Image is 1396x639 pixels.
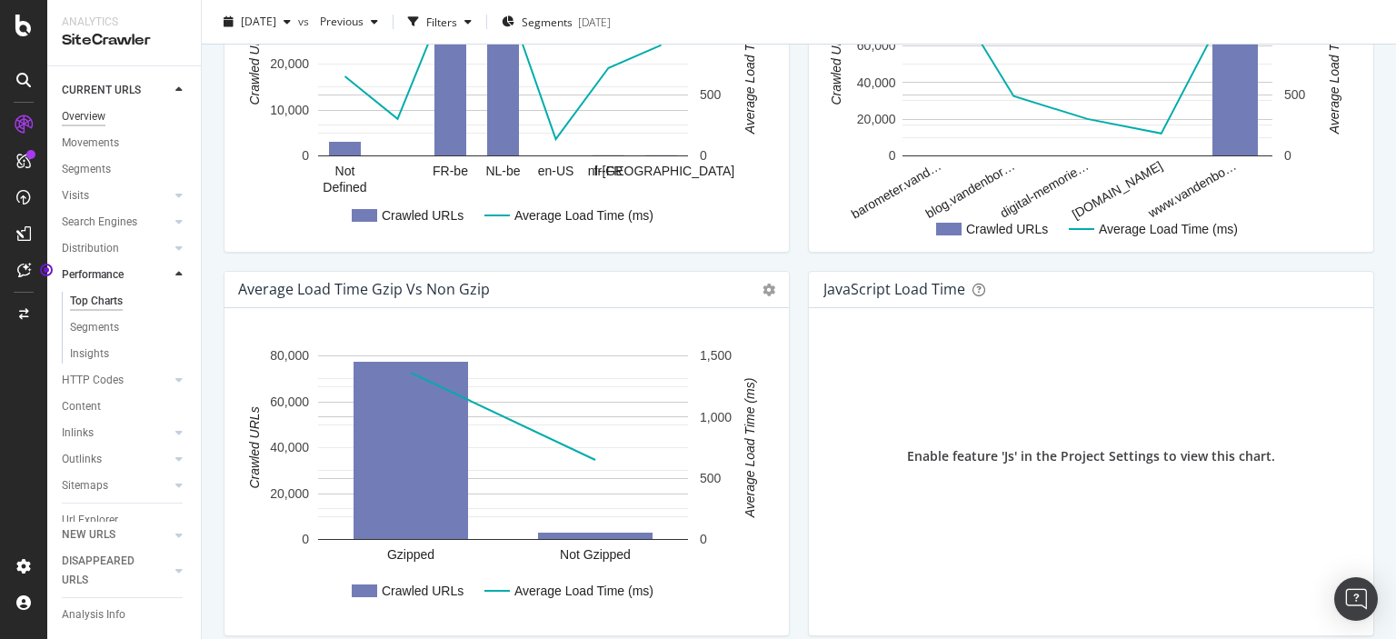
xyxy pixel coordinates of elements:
a: Inlinks [62,424,170,443]
text: Crawled URLs [966,222,1048,236]
span: Previous [313,14,364,29]
div: CURRENT URLS [62,81,141,100]
text: 1,000 [700,410,732,424]
button: Filters [401,7,479,36]
text: 0 [302,532,309,546]
i: Options [763,284,775,296]
svg: A chart. [239,337,768,621]
text: Crawled URLs [382,584,464,598]
button: [DATE] [216,7,298,36]
text: 0 [700,148,707,163]
div: Visits [62,186,89,205]
text: 0 [700,532,707,546]
text: Not Gzipped [560,547,631,562]
text: Average Load Time (ms) [514,584,653,598]
div: Inlinks [62,424,94,443]
div: Overview [62,107,105,126]
text: 80,000 [270,348,309,363]
div: Performance [62,265,124,285]
text: 10,000 [270,103,309,117]
a: Distribution [62,239,170,258]
a: NEW URLS [62,525,170,544]
div: Analytics [62,15,186,30]
text: Not [335,164,355,178]
div: Segments [62,160,111,179]
text: 0 [302,148,309,163]
div: Distribution [62,239,119,258]
div: Analysis Info [62,605,125,624]
text: 60,000 [270,394,309,409]
text: 60,000 [857,38,896,53]
a: HTTP Codes [62,371,170,390]
div: Outlinks [62,450,102,469]
text: nl-[GEOGRAPHIC_DATA] [588,164,734,178]
a: Segments [70,318,188,337]
text: 20,000 [857,112,896,126]
div: SiteCrawler [62,30,186,51]
text: NL-be [485,164,520,178]
div: Sitemaps [62,476,108,495]
button: Previous [313,7,385,36]
span: vs [298,14,313,29]
text: Gzipped [387,547,434,562]
text: 40,000 [270,440,309,454]
h4: Average Load Time Gzip vs Non Gzip [238,277,490,302]
a: Analysis Info [62,605,188,624]
span: 2025 Sep. 4th [241,14,276,29]
text: Crawled URLs [382,208,464,223]
div: JavaScript Load Time [823,280,965,298]
a: Visits [62,186,170,205]
div: Content [62,397,101,416]
text: Average Load Time (ms) [1099,222,1238,236]
div: Open Intercom Messenger [1334,577,1378,621]
text: Average Load Time (ms) [743,378,757,519]
a: DISAPPEARED URLS [62,552,170,590]
a: Overview [62,107,188,126]
div: Tooltip anchor [38,262,55,278]
span: Segments [522,14,573,29]
text: Defined [323,180,366,195]
text: FR-be [433,164,468,178]
a: Search Engines [62,213,170,232]
div: Segments [70,318,119,337]
text: Crawled URLs [829,23,843,105]
a: Performance [62,265,170,285]
text: Average Load Time (ms) [514,208,653,223]
text: 500 [700,87,722,102]
div: Movements [62,134,119,153]
div: HTTP Codes [62,371,124,390]
text: Crawled URLs [247,406,262,488]
a: Top Charts [70,292,188,311]
text: 500 [700,471,722,485]
a: Sitemaps [62,476,170,495]
text: 1,500 [700,348,732,363]
a: Url Explorer [62,511,188,530]
a: Segments [62,160,188,179]
text: en-US [538,164,574,178]
text: Crawled URLs [247,23,262,105]
text: 0 [1284,148,1291,163]
div: Search Engines [62,213,137,232]
div: [DATE] [578,14,611,29]
text: [DOMAIN_NAME] [1070,158,1165,222]
a: Content [62,397,188,416]
div: Enable feature 'Js' in the Project Settings to view this chart. [907,447,1275,465]
text: 20,000 [270,486,309,501]
a: Insights [70,344,188,364]
div: Insights [70,344,109,364]
a: Movements [62,134,188,153]
div: Filters [426,14,457,29]
div: Top Charts [70,292,123,311]
a: Outlinks [62,450,170,469]
div: DISAPPEARED URLS [62,552,154,590]
text: 0 [889,148,896,163]
a: CURRENT URLS [62,81,170,100]
div: NEW URLS [62,525,115,544]
text: 20,000 [270,56,309,71]
text: 40,000 [857,75,896,90]
div: Url Explorer [62,511,118,530]
text: 500 [1284,87,1306,102]
button: Segments[DATE] [494,7,618,36]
